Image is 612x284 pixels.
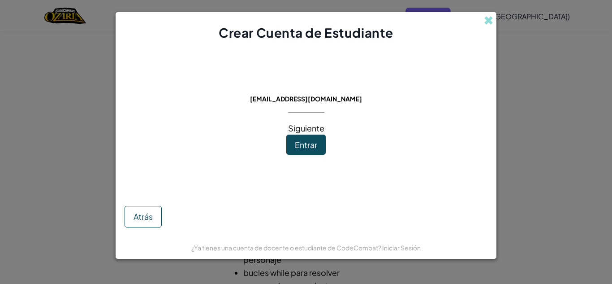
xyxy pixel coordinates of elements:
[134,211,153,222] span: Atrás
[125,206,162,227] button: Atrás
[382,244,421,252] a: Iniciar Sesión
[246,82,365,92] span: Este email ya esta en uso:
[288,123,324,133] span: Siguiente
[191,244,382,252] span: ¿Ya tienes una cuenta de docente o estudiante de CodeCombat?
[295,140,317,150] span: Entrar
[219,25,393,40] span: Crear Cuenta de Estudiante
[286,135,326,155] button: Entrar
[250,95,362,103] span: [EMAIL_ADDRESS][DOMAIN_NAME]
